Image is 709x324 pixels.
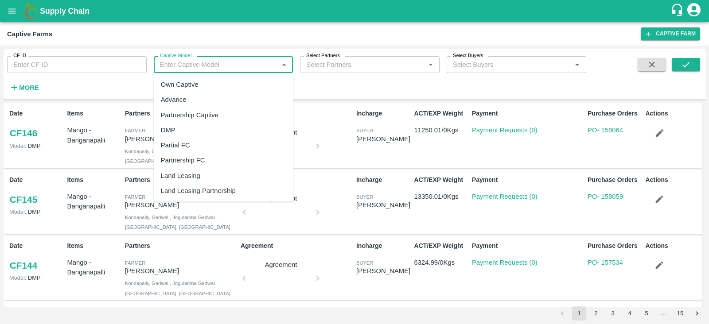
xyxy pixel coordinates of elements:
[125,194,145,200] span: Farmer
[414,192,468,201] p: 13350.01 / 0 Kgs
[645,175,699,185] p: Actions
[686,2,702,20] div: account of current user
[425,59,436,70] button: Open
[356,266,410,276] div: [PERSON_NAME]
[414,175,468,185] p: ACT/EXP Weight
[623,306,637,320] button: Go to page 4
[248,260,314,270] p: Agreement
[356,200,410,210] div: [PERSON_NAME]
[125,175,237,185] p: Partners
[278,59,290,70] button: Close
[161,155,205,165] div: Partnership FC
[414,125,468,135] p: 11250.01 / 0 Kgs
[639,306,654,320] button: Go to page 5
[67,258,121,278] p: Mango - Banganapalli
[161,95,187,104] div: Advance
[125,149,230,164] span: Kondapally, Gadwal , Jogulamba Gadwal , [GEOGRAPHIC_DATA], [GEOGRAPHIC_DATA]
[588,259,623,266] a: PO- 157534
[9,142,63,150] p: DMP
[670,3,686,19] div: customer-support
[572,306,586,320] button: page 1
[161,110,218,120] div: Partnership Captive
[67,241,121,251] p: Items
[641,27,700,40] a: Captive Farm
[67,192,121,212] p: Mango - Banganapalli
[571,59,583,70] button: Open
[690,306,704,320] button: Go to next page
[2,1,22,21] button: open drawer
[414,109,468,118] p: ACT/EXP Weight
[606,306,620,320] button: Go to page 3
[125,260,145,266] span: Farmer
[472,109,584,118] p: Payment
[9,175,63,185] p: Date
[472,127,538,134] a: Payment Requests (0)
[125,215,230,230] span: Kondapally, Gadwal , Jogulamba Gadwal , [GEOGRAPHIC_DATA], [GEOGRAPHIC_DATA]
[125,128,145,133] span: Farmer
[9,109,63,118] p: Date
[472,259,538,266] a: Payment Requests (0)
[161,186,236,196] div: Land Leasing Partnership
[356,175,410,185] p: Incharge
[22,2,40,20] img: logo
[472,175,584,185] p: Payment
[588,175,642,185] p: Purchase Orders
[356,194,373,200] span: buyer
[9,258,38,274] a: CF144
[9,125,38,141] a: CF146
[7,28,52,40] div: Captive Farms
[161,140,190,150] div: Partial FC
[156,59,276,70] input: Enter Captive Model
[125,281,230,296] span: Kondapally, Gadwal , Jogulamba Gadwal , [GEOGRAPHIC_DATA], [GEOGRAPHIC_DATA]
[67,125,121,145] p: Mango - Banganapalli
[125,266,237,276] p: [PERSON_NAME]
[414,241,468,251] p: ACT/EXP Weight
[588,241,642,251] p: Purchase Orders
[125,109,237,118] p: Partners
[589,306,603,320] button: Go to page 2
[414,258,468,267] p: 6324.99 / 0 Kgs
[588,193,623,200] a: PO- 158059
[13,52,26,59] label: CF ID
[125,241,237,251] p: Partners
[9,274,63,282] p: DMP
[125,200,237,210] p: [PERSON_NAME]
[449,59,557,70] input: Select Buyers
[125,134,237,144] p: [PERSON_NAME]
[356,128,373,133] span: buyer
[9,208,63,216] p: DMP
[673,306,687,320] button: Go to page 15
[9,143,26,149] span: Model:
[67,109,121,118] p: Items
[356,241,410,251] p: Incharge
[453,52,483,59] label: Select Buyers
[40,5,670,17] a: Supply Chain
[241,109,353,118] p: Agreement
[9,274,26,281] span: Model:
[588,127,623,134] a: PO- 158064
[554,306,705,320] nav: pagination navigation
[356,109,410,118] p: Incharge
[7,56,147,73] input: Enter CF ID
[9,208,26,215] span: Model:
[40,7,90,15] b: Supply Chain
[645,109,699,118] p: Actions
[356,134,410,144] div: [PERSON_NAME]
[356,260,373,266] span: buyer
[160,52,191,59] label: Captive Model
[656,309,670,318] div: …
[306,52,340,59] label: Select Partners
[19,84,39,91] strong: More
[303,59,411,70] input: Select Partners
[161,125,175,135] div: DMP
[588,109,642,118] p: Purchase Orders
[241,175,353,185] p: Agreement
[9,241,63,251] p: Date
[472,193,538,200] a: Payment Requests (0)
[67,175,121,185] p: Items
[7,80,41,95] button: More
[241,241,353,251] p: Agreement
[161,80,199,89] div: Own Captive
[161,171,200,181] div: Land Leasing
[645,241,699,251] p: Actions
